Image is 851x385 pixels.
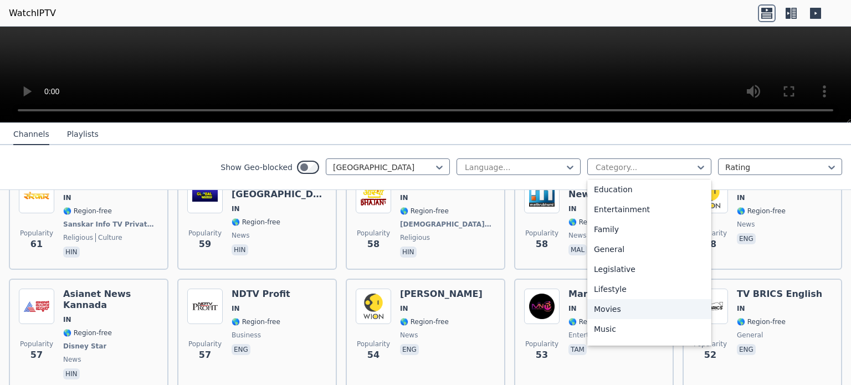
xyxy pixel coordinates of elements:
[9,7,56,20] a: WatchIPTV
[737,233,756,244] p: eng
[587,259,711,279] div: Legislative
[19,178,54,213] img: Sanskar TV
[63,355,81,364] span: news
[400,220,493,229] span: [DEMOGRAPHIC_DATA] Broadcasting Ltd.
[400,247,417,258] p: hin
[356,178,391,213] img: Aastha Bhajan
[587,279,711,299] div: Lifestyle
[737,317,786,326] span: 🌎 Region-free
[63,233,93,242] span: religious
[587,339,711,359] div: News
[400,331,418,340] span: news
[357,229,390,238] span: Popularity
[63,342,106,351] span: Disney Star
[737,220,755,229] span: news
[67,124,99,145] button: Playlists
[568,218,617,227] span: 🌎 Region-free
[400,289,483,300] h6: [PERSON_NAME]
[63,220,156,229] span: Sanskar Info TV Private Ltd
[367,238,380,251] span: 58
[63,247,80,258] p: hin
[400,233,430,242] span: religious
[20,340,53,348] span: Popularity
[63,328,112,337] span: 🌎 Region-free
[232,331,261,340] span: business
[568,304,577,313] span: IN
[536,348,548,362] span: 53
[568,231,586,240] span: news
[187,289,223,324] img: NDTV Profit
[232,344,250,355] p: eng
[524,289,560,324] img: Marutam TV
[232,244,248,255] p: hin
[587,199,711,219] div: Entertainment
[13,124,49,145] button: Channels
[568,289,629,300] h6: Marutam TV
[95,233,122,242] span: culture
[63,315,71,324] span: IN
[187,178,223,213] img: Global Punjab
[737,207,786,215] span: 🌎 Region-free
[20,229,53,238] span: Popularity
[63,207,112,215] span: 🌎 Region-free
[19,289,54,324] img: Asianet News Kannada
[188,229,222,238] span: Popularity
[400,344,419,355] p: eng
[525,229,558,238] span: Popularity
[232,289,290,300] h6: NDTV Profit
[356,289,391,324] img: WION
[199,238,211,251] span: 59
[232,317,280,326] span: 🌎 Region-free
[30,238,43,251] span: 61
[587,299,711,319] div: Movies
[704,348,716,362] span: 52
[525,340,558,348] span: Popularity
[737,289,822,300] h6: TV BRICS English
[400,304,408,313] span: IN
[232,218,280,227] span: 🌎 Region-free
[737,193,745,202] span: IN
[568,344,587,355] p: tam
[737,344,756,355] p: eng
[400,193,408,202] span: IN
[357,340,390,348] span: Popularity
[400,207,449,215] span: 🌎 Region-free
[587,219,711,239] div: Family
[568,204,577,213] span: IN
[568,317,617,326] span: 🌎 Region-free
[63,289,158,311] h6: Asianet News Kannada
[587,179,711,199] div: Education
[232,304,240,313] span: IN
[737,304,745,313] span: IN
[63,368,80,379] p: hin
[587,239,711,259] div: General
[232,204,240,213] span: IN
[568,244,587,255] p: mal
[587,319,711,339] div: Music
[199,348,211,362] span: 57
[232,231,249,240] span: news
[524,178,560,213] img: Mathrubhumi News
[400,317,449,326] span: 🌎 Region-free
[568,331,617,340] span: entertainment
[30,348,43,362] span: 57
[367,348,380,362] span: 54
[536,238,548,251] span: 58
[221,162,293,173] label: Show Geo-blocked
[737,331,763,340] span: general
[63,193,71,202] span: IN
[188,340,222,348] span: Popularity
